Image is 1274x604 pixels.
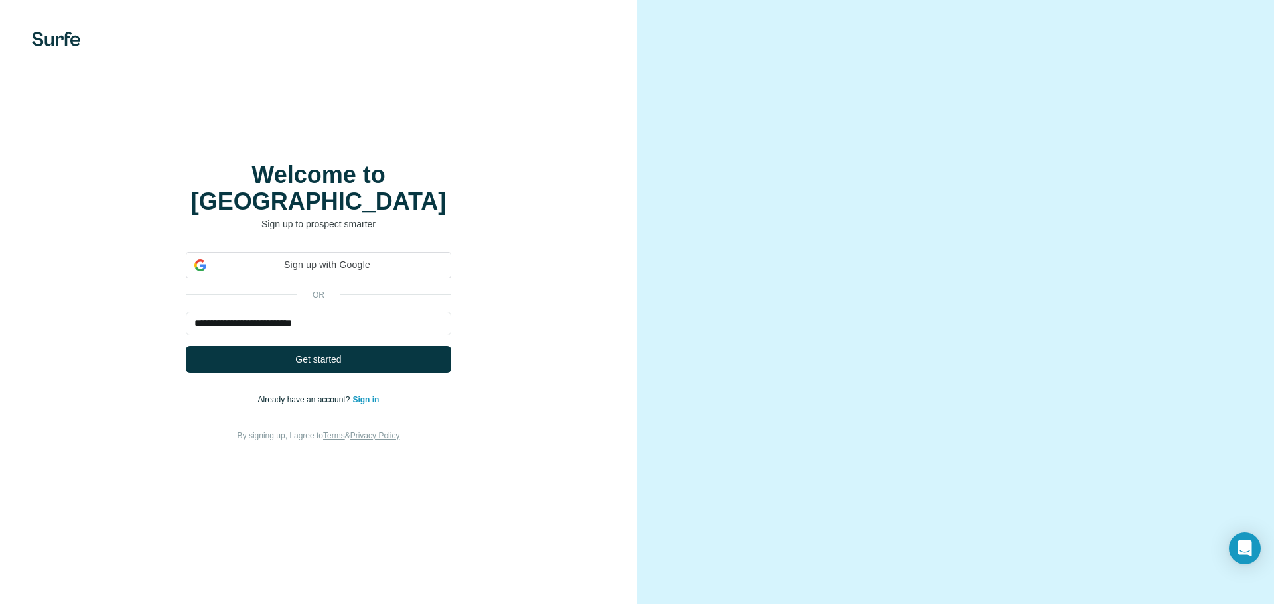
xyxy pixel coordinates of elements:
[186,162,451,215] h1: Welcome to [GEOGRAPHIC_DATA]
[258,395,353,404] span: Already have an account?
[212,258,443,272] span: Sign up with Google
[352,395,379,404] a: Sign in
[323,431,345,440] a: Terms
[295,353,341,366] span: Get started
[238,431,400,440] span: By signing up, I agree to &
[186,217,451,231] p: Sign up to prospect smarter
[1229,532,1261,564] div: Open Intercom Messenger
[186,346,451,373] button: Get started
[32,32,80,46] img: Surfe's logo
[186,252,451,278] div: Sign up with Google
[350,431,400,440] a: Privacy Policy
[297,289,340,301] p: or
